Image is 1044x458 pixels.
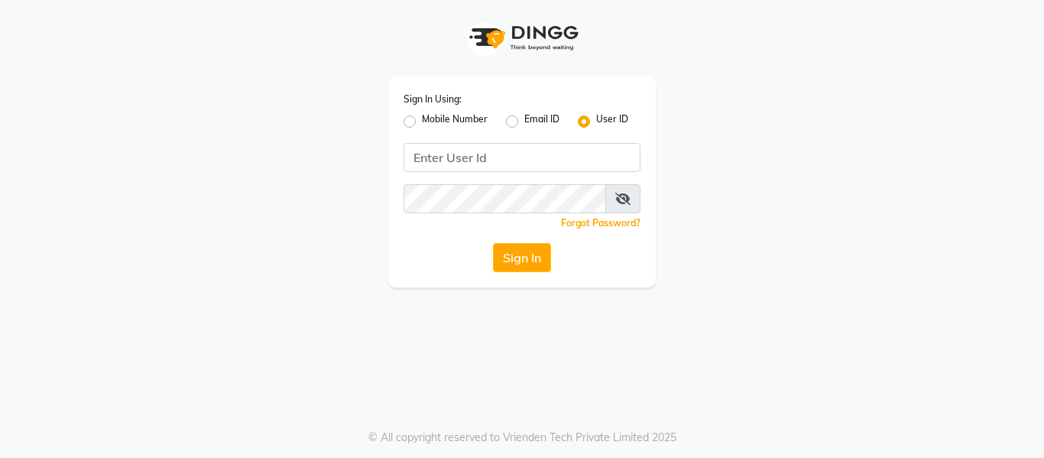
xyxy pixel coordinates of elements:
[404,184,606,213] input: Username
[524,112,559,131] label: Email ID
[404,93,462,106] label: Sign In Using:
[561,217,640,229] a: Forgot Password?
[461,15,583,60] img: logo1.svg
[422,112,488,131] label: Mobile Number
[596,112,628,131] label: User ID
[404,143,640,172] input: Username
[493,243,551,272] button: Sign In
